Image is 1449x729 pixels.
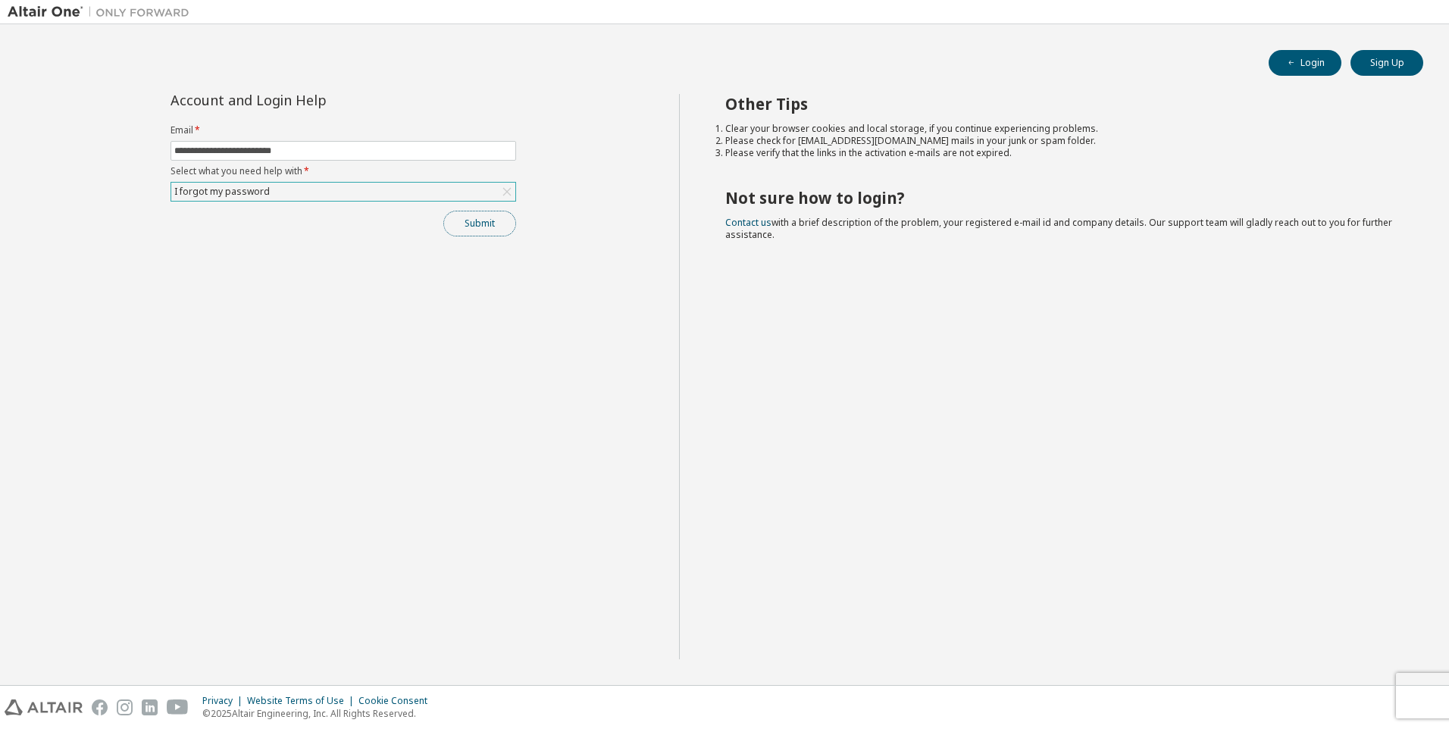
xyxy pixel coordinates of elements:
[202,707,437,720] p: © 2025 Altair Engineering, Inc. All Rights Reserved.
[142,699,158,715] img: linkedin.svg
[171,183,515,201] div: I forgot my password
[725,135,1397,147] li: Please check for [EMAIL_ADDRESS][DOMAIN_NAME] mails in your junk or spam folder.
[725,188,1397,208] h2: Not sure how to login?
[725,216,1392,241] span: with a brief description of the problem, your registered e-mail id and company details. Our suppo...
[171,165,516,177] label: Select what you need help with
[725,216,771,229] a: Contact us
[8,5,197,20] img: Altair One
[172,183,272,200] div: I forgot my password
[358,695,437,707] div: Cookie Consent
[117,699,133,715] img: instagram.svg
[725,94,1397,114] h2: Other Tips
[167,699,189,715] img: youtube.svg
[725,147,1397,159] li: Please verify that the links in the activation e-mails are not expired.
[92,699,108,715] img: facebook.svg
[247,695,358,707] div: Website Terms of Use
[171,124,516,136] label: Email
[171,94,447,106] div: Account and Login Help
[1350,50,1423,76] button: Sign Up
[725,123,1397,135] li: Clear your browser cookies and local storage, if you continue experiencing problems.
[5,699,83,715] img: altair_logo.svg
[443,211,516,236] button: Submit
[1269,50,1341,76] button: Login
[202,695,247,707] div: Privacy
